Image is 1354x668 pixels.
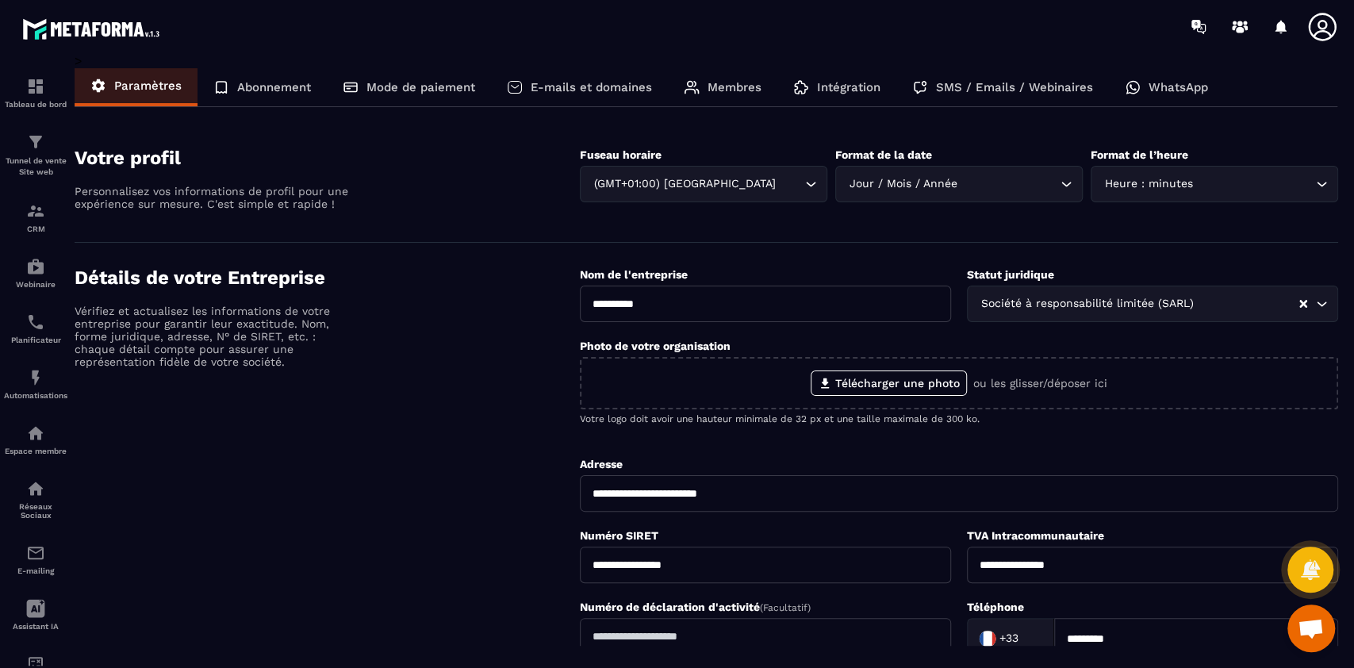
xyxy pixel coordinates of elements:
[972,623,1003,655] img: Country Flag
[1287,605,1335,652] div: Ouvrir le chat
[1022,627,1038,651] input: Search for option
[4,100,67,109] p: Tableau de bord
[1299,298,1307,310] button: Clear Selected
[4,587,67,643] a: Assistant IA
[26,77,45,96] img: formation
[75,305,352,368] p: Vérifiez et actualisez les informations de votre entreprise pour garantir leur exactitude. Nom, f...
[4,245,67,301] a: automationsautomationsWebinaire
[835,148,932,161] label: Format de la date
[4,225,67,233] p: CRM
[366,80,475,94] p: Mode de paiement
[967,601,1024,613] label: Téléphone
[936,80,1093,94] p: SMS / Emails / Webinaires
[580,458,623,470] label: Adresse
[1197,295,1298,313] input: Search for option
[846,175,961,193] span: Jour / Mois / Année
[26,313,45,332] img: scheduler
[4,336,67,344] p: Planificateur
[811,370,967,396] label: Télécharger une photo
[779,175,801,193] input: Search for option
[817,80,880,94] p: Intégration
[999,631,1018,647] span: +33
[22,14,165,44] img: logo
[4,391,67,400] p: Automatisations
[4,121,67,190] a: formationformationTunnel de vente Site web
[967,529,1104,542] label: TVA Intracommunautaire
[580,148,662,161] label: Fuseau horaire
[4,301,67,356] a: schedulerschedulerPlanificateur
[1101,175,1196,193] span: Heure : minutes
[26,543,45,562] img: email
[580,340,731,352] label: Photo de votre organisation
[26,368,45,387] img: automations
[1149,80,1208,94] p: WhatsApp
[967,618,1054,659] div: Search for option
[967,286,1338,322] div: Search for option
[26,424,45,443] img: automations
[26,132,45,152] img: formation
[4,622,67,631] p: Assistant IA
[4,566,67,575] p: E-mailing
[580,601,811,613] label: Numéro de déclaration d'activité
[760,602,811,613] span: (Facultatif)
[708,80,761,94] p: Membres
[590,175,779,193] span: (GMT+01:00) [GEOGRAPHIC_DATA]
[4,155,67,178] p: Tunnel de vente Site web
[26,202,45,221] img: formation
[580,268,688,281] label: Nom de l'entreprise
[977,295,1197,313] span: Société à responsabilité limitée (SARL)
[4,65,67,121] a: formationformationTableau de bord
[4,502,67,520] p: Réseaux Sociaux
[1196,175,1312,193] input: Search for option
[4,280,67,289] p: Webinaire
[4,532,67,587] a: emailemailE-mailing
[4,412,67,467] a: automationsautomationsEspace membre
[75,267,580,289] h4: Détails de votre Entreprise
[237,80,311,94] p: Abonnement
[26,257,45,276] img: automations
[967,268,1054,281] label: Statut juridique
[26,479,45,498] img: social-network
[961,175,1057,193] input: Search for option
[75,147,580,169] h4: Votre profil
[114,79,182,93] p: Paramètres
[4,467,67,532] a: social-networksocial-networkRéseaux Sociaux
[531,80,652,94] p: E-mails et domaines
[4,356,67,412] a: automationsautomationsAutomatisations
[580,413,1338,424] p: Votre logo doit avoir une hauteur minimale de 32 px et une taille maximale de 300 ko.
[4,190,67,245] a: formationformationCRM
[835,166,1083,202] div: Search for option
[973,377,1107,390] p: ou les glisser/déposer ici
[580,529,658,542] label: Numéro SIRET
[1091,148,1188,161] label: Format de l’heure
[4,447,67,455] p: Espace membre
[75,185,352,210] p: Personnalisez vos informations de profil pour une expérience sur mesure. C'est simple et rapide !
[580,166,827,202] div: Search for option
[1091,166,1338,202] div: Search for option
